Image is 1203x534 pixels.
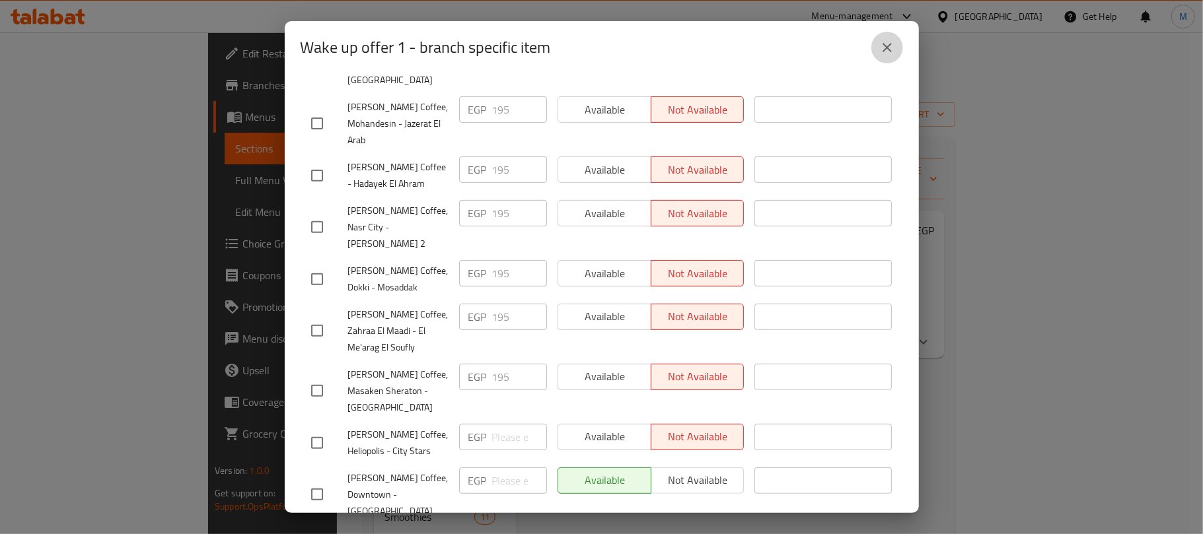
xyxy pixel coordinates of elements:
[348,366,449,416] span: [PERSON_NAME] Coffee, Masaken Sheraton - [GEOGRAPHIC_DATA]
[492,200,547,226] input: Please enter price
[468,265,487,281] p: EGP
[468,102,487,117] p: EGP
[301,37,551,58] h2: Wake up offer 1 - branch specific item
[492,156,547,183] input: Please enter price
[468,309,487,325] p: EGP
[468,429,487,445] p: EGP
[492,364,547,390] input: Please enter price
[492,96,547,123] input: Please enter price
[871,32,903,63] button: close
[348,426,449,459] span: [PERSON_NAME] Coffee, Heliopolis - City Stars
[348,263,449,296] span: [PERSON_NAME] Coffee, Dokki - Mosaddak
[348,99,449,149] span: [PERSON_NAME] Coffee, Mohandesin - Jazerat El Arab
[492,260,547,286] input: Please enter price
[348,159,449,192] span: [PERSON_NAME] Coffee - Hadayek El Ahram
[348,470,449,519] span: [PERSON_NAME] Coffee, Downtown - [GEOGRAPHIC_DATA]
[492,467,547,494] input: Please enter price
[468,369,487,385] p: EGP
[492,304,547,330] input: Please enter price
[348,39,449,88] span: [PERSON_NAME] Coffee, [GEOGRAPHIC_DATA] - [GEOGRAPHIC_DATA]
[348,306,449,356] span: [PERSON_NAME] Coffee, Zahraa El Maadi - El Me'arag El Soufly
[492,424,547,450] input: Please enter price
[468,473,487,488] p: EGP
[348,203,449,252] span: [PERSON_NAME] Coffee, Nasr City - [PERSON_NAME] 2
[468,205,487,221] p: EGP
[468,162,487,178] p: EGP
